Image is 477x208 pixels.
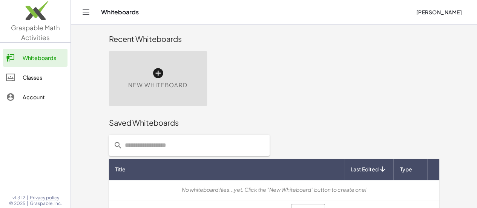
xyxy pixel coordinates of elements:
[23,73,64,82] div: Classes
[9,200,25,206] span: © 2025
[23,92,64,102] div: Account
[11,23,60,42] span: Graspable Math Activities
[109,117,439,128] div: Saved Whiteboards
[113,141,123,150] i: prepended action
[115,165,126,173] span: Title
[12,195,25,201] span: v1.31.2
[30,195,62,201] a: Privacy policy
[3,88,67,106] a: Account
[30,200,62,206] span: Graspable, Inc.
[400,165,412,173] span: Type
[128,81,187,89] span: New Whiteboard
[27,195,28,201] span: |
[80,6,92,18] button: Toggle navigation
[3,68,67,86] a: Classes
[109,34,439,44] div: Recent Whiteboards
[23,53,64,62] div: Whiteboards
[351,165,379,173] span: Last Edited
[3,49,67,67] a: Whiteboards
[410,5,468,19] button: [PERSON_NAME]
[115,186,433,194] div: No whiteboard files...yet. Click the "New Whiteboard" button to create one!
[27,200,28,206] span: |
[416,9,462,15] span: [PERSON_NAME]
